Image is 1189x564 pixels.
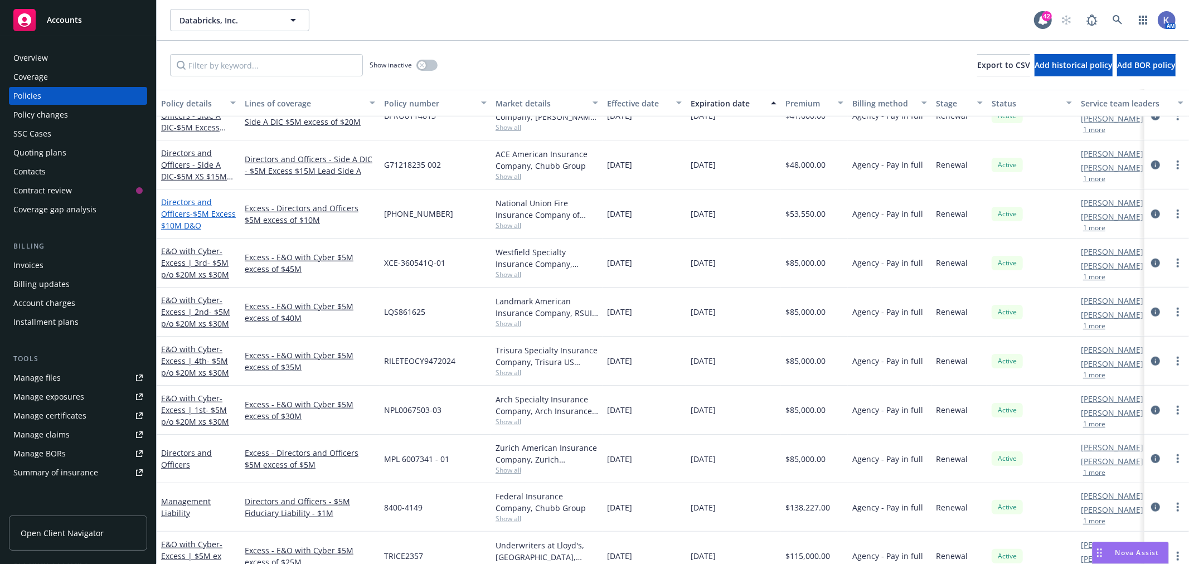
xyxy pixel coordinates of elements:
[1076,90,1188,116] button: Service team leaders
[607,502,632,513] span: [DATE]
[607,306,632,318] span: [DATE]
[384,453,449,465] span: MPL 6007341 - 01
[1132,9,1154,31] a: Switch app
[384,257,445,269] span: XCE-360541Q-01
[13,87,41,105] div: Policies
[496,514,598,523] span: Show all
[852,257,923,269] span: Agency - Pay in full
[785,404,826,416] span: $85,000.00
[496,442,598,465] div: Zurich American Insurance Company, Zurich Insurance Group
[987,90,1076,116] button: Status
[9,125,147,143] a: SSC Cases
[1083,176,1105,182] button: 1 more
[691,208,716,220] span: [DATE]
[9,241,147,252] div: Billing
[1149,256,1162,270] a: circleInformation
[21,527,104,539] span: Open Client Navigator
[496,368,598,377] span: Show all
[13,163,46,181] div: Contacts
[161,393,229,427] span: - Excess | 1st- $5M p/o $20M xs $30M
[245,495,375,507] a: Directors and Officers - $5M
[384,404,441,416] span: NPL0067503-03
[384,502,423,513] span: 8400-4149
[1035,60,1113,70] span: Add historical policy
[9,407,147,425] a: Manage certificates
[785,453,826,465] span: $85,000.00
[9,388,147,406] a: Manage exposures
[157,90,240,116] button: Policy details
[781,90,848,116] button: Premium
[691,550,716,562] span: [DATE]
[9,144,147,162] a: Quoting plans
[1081,260,1143,271] a: [PERSON_NAME]
[936,159,968,171] span: Renewal
[496,270,598,279] span: Show all
[1081,344,1143,356] a: [PERSON_NAME]
[245,300,375,324] a: Excess - E&O with Cyber $5M excess of $40M
[936,208,968,220] span: Renewal
[9,106,147,124] a: Policy changes
[245,98,363,109] div: Lines of coverage
[9,201,147,218] a: Coverage gap analysis
[1081,197,1143,208] a: [PERSON_NAME]
[607,208,632,220] span: [DATE]
[9,294,147,312] a: Account charges
[384,306,425,318] span: LQS861625
[240,90,380,116] button: Lines of coverage
[496,123,598,132] span: Show all
[13,388,84,406] div: Manage exposures
[686,90,781,116] button: Expiration date
[9,369,147,387] a: Manage files
[1081,407,1143,419] a: [PERSON_NAME]
[13,426,70,444] div: Manage claims
[931,90,987,116] button: Stage
[13,182,72,200] div: Contract review
[852,208,923,220] span: Agency - Pay in full
[852,404,923,416] span: Agency - Pay in full
[1117,60,1176,70] span: Add BOR policy
[245,507,375,519] a: Fiduciary Liability - $1M
[852,502,923,513] span: Agency - Pay in full
[496,295,598,319] div: Landmark American Insurance Company, RSUI Group, CRC Group
[13,369,61,387] div: Manage files
[170,54,363,76] input: Filter by keyword...
[496,148,598,172] div: ACE American Insurance Company, Chubb Group
[496,393,598,417] div: Arch Specialty Insurance Company, Arch Insurance Company, CRC Group
[691,306,716,318] span: [DATE]
[161,393,229,427] a: E&O with Cyber
[13,125,51,143] div: SSC Cases
[691,404,716,416] span: [DATE]
[607,159,632,171] span: [DATE]
[936,502,968,513] span: Renewal
[852,453,923,465] span: Agency - Pay in full
[785,98,831,109] div: Premium
[691,257,716,269] span: [DATE]
[691,355,716,367] span: [DATE]
[1171,305,1185,319] a: more
[496,221,598,230] span: Show all
[496,465,598,475] span: Show all
[1081,211,1143,222] a: [PERSON_NAME]
[9,256,147,274] a: Invoices
[161,448,212,470] a: Directors and Officers
[496,197,598,221] div: National Union Fire Insurance Company of [GEOGRAPHIC_DATA], [GEOGRAPHIC_DATA], AIG
[1117,54,1176,76] button: Add BOR policy
[1158,11,1176,29] img: photo
[13,313,79,331] div: Installment plans
[785,355,826,367] span: $85,000.00
[245,251,375,275] a: Excess - E&O with Cyber $5M excess of $45M
[1042,11,1052,21] div: 42
[996,405,1018,415] span: Active
[785,550,830,562] span: $115,000.00
[1081,455,1143,467] a: [PERSON_NAME]
[13,407,86,425] div: Manage certificates
[9,4,147,36] a: Accounts
[1149,452,1162,465] a: circleInformation
[1083,469,1105,476] button: 1 more
[9,504,147,515] div: Analytics hub
[607,453,632,465] span: [DATE]
[9,182,147,200] a: Contract review
[691,502,716,513] span: [DATE]
[936,355,968,367] span: Renewal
